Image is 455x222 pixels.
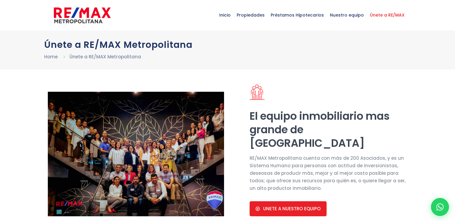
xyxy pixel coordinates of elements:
span: Únete a RE/MAX [367,6,407,24]
h1: Únete a RE/MAX Metropolitana [44,39,411,50]
p: RE/MAX Metropolitana cuenta con más de 200 Asociados, y es un Sistema Humano para personas con ac... [250,154,407,192]
h2: El equipo inmobiliario mas grande de [GEOGRAPHIC_DATA] [250,109,407,150]
span: Inicio [216,6,234,24]
a: Únete a RE/MAX Metropolitana [69,54,141,60]
span: Préstamos Hipotecarios [268,6,327,24]
span: Propiedades [234,6,268,24]
span: Nuestro equipo [327,6,367,24]
a: Home [44,54,58,60]
span: UNETE A NUESTRO EQUIPO [263,206,321,211]
a: UNETE A NUESTRO EQUIPO [250,201,327,216]
img: remax-metropolitana-logo [54,6,111,24]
